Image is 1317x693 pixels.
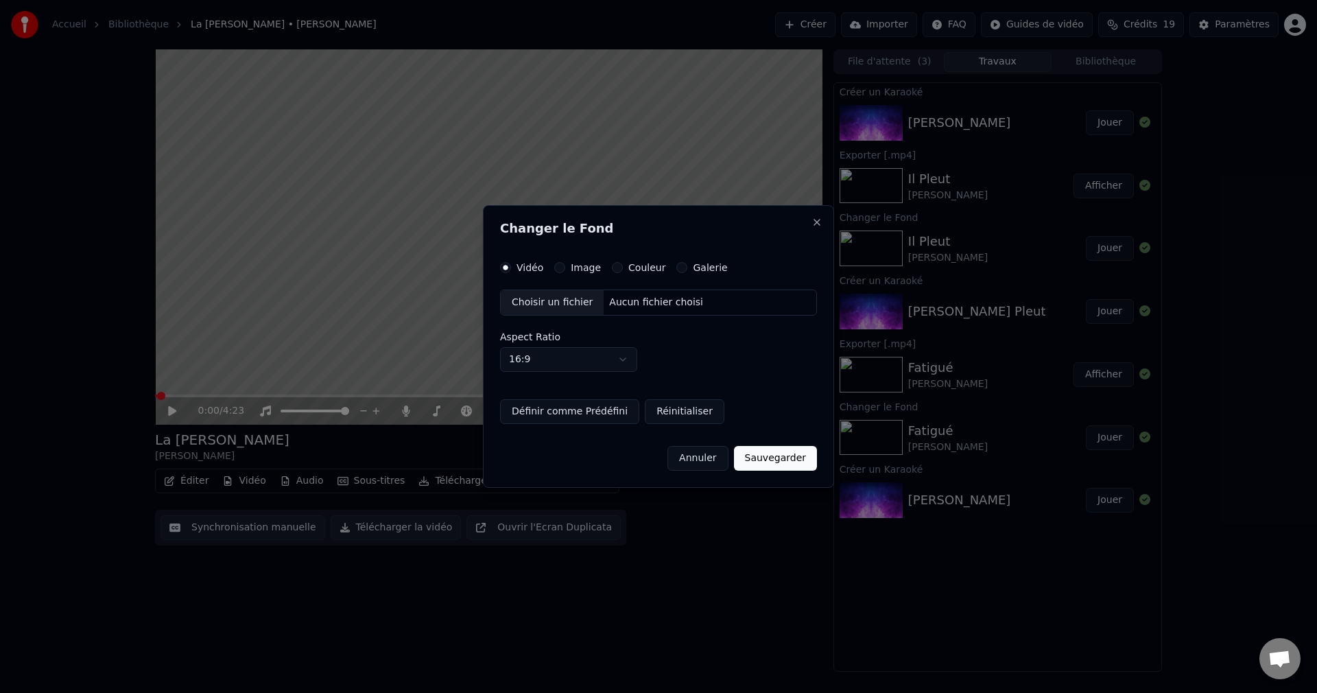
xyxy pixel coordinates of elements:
label: Galerie [693,263,727,272]
label: Image [571,263,601,272]
button: Définir comme Prédéfini [500,399,639,424]
div: Aucun fichier choisi [604,296,709,309]
label: Vidéo [517,263,543,272]
div: Choisir un fichier [501,290,604,315]
h2: Changer le Fond [500,222,817,235]
label: Couleur [628,263,665,272]
button: Sauvegarder [734,446,817,471]
button: Réinitialiser [645,399,724,424]
label: Aspect Ratio [500,332,817,342]
button: Annuler [667,446,728,471]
